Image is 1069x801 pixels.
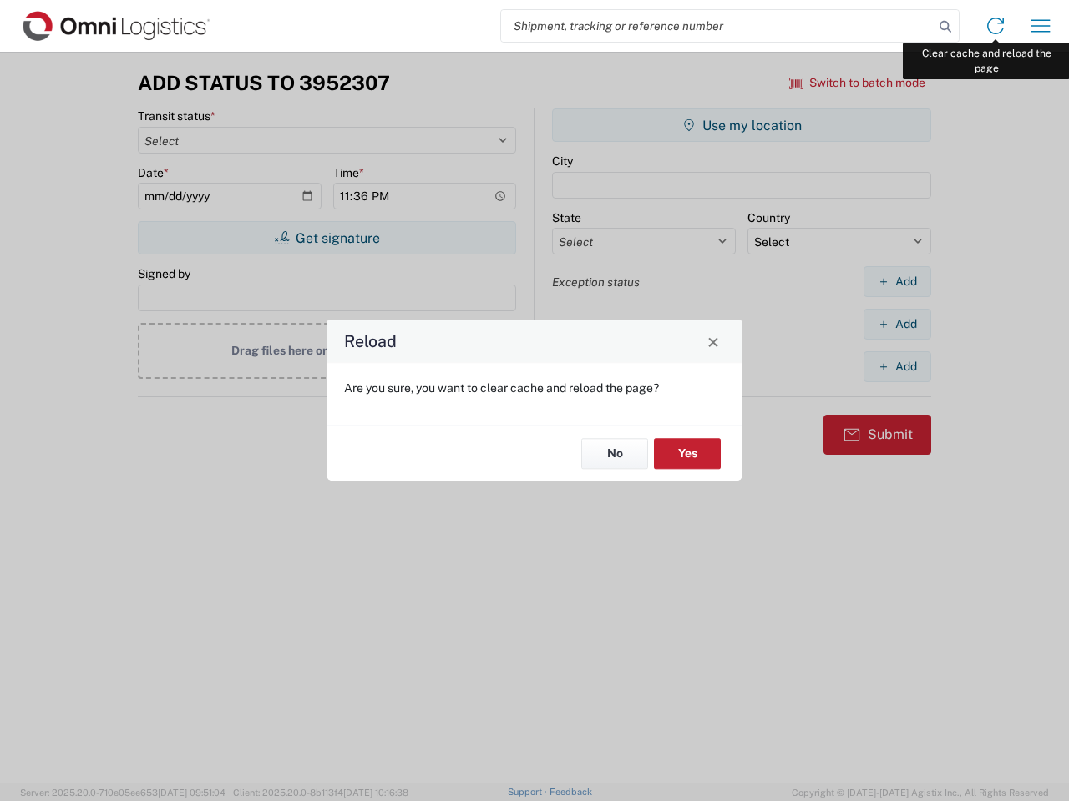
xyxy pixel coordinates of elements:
p: Are you sure, you want to clear cache and reload the page? [344,380,725,395]
input: Shipment, tracking or reference number [501,10,934,42]
h4: Reload [344,330,397,354]
button: Yes [654,438,721,469]
button: No [581,438,648,469]
button: Close [702,330,725,353]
